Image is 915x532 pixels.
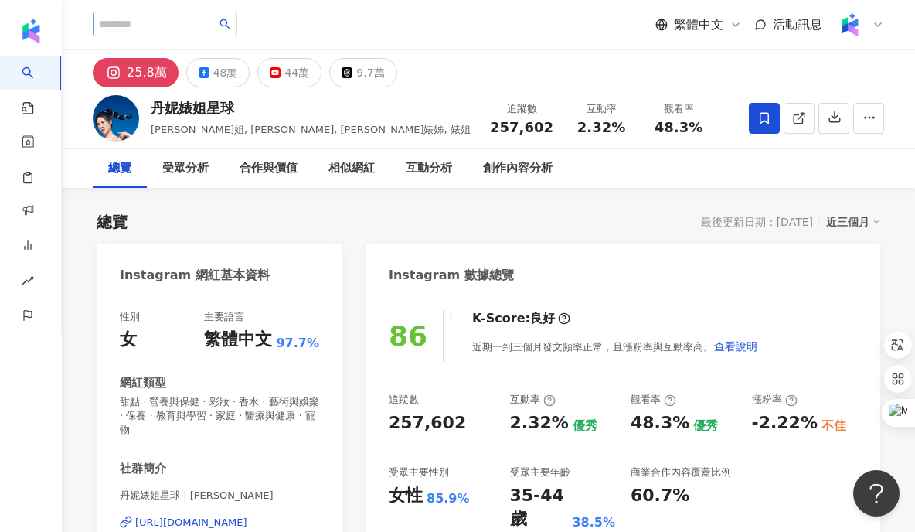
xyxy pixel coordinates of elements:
div: 繁體中文 [204,328,272,352]
div: [URL][DOMAIN_NAME] [135,516,247,530]
span: search [219,19,230,29]
div: 良好 [530,310,555,327]
img: KOL Avatar [93,95,139,142]
div: 48.3% [631,411,689,435]
div: 商業合作內容覆蓋比例 [631,465,731,479]
div: 女性 [389,484,423,508]
div: 最後更新日期：[DATE] [701,216,813,228]
iframe: Help Scout Beacon - Open [853,470,900,517]
div: -2.22% [752,411,818,435]
span: 活動訊息 [773,17,822,32]
button: 9.7萬 [329,58,396,87]
div: 追蹤數 [490,101,553,117]
img: logo icon [19,19,43,43]
div: 漲粉率 [752,393,798,407]
div: 丹妮婊姐星球 [151,98,471,118]
div: 受眾主要年齡 [510,465,570,479]
div: 互動率 [510,393,556,407]
div: 主要語言 [204,310,244,324]
span: 2.32% [577,120,625,135]
div: 受眾主要性別 [389,465,449,479]
div: 不佳 [821,418,846,435]
button: 48萬 [186,58,250,87]
span: [PERSON_NAME]姐, [PERSON_NAME], [PERSON_NAME]婊姊, 婊姐 [151,124,471,135]
div: 網紅類型 [120,375,166,391]
div: 44萬 [284,62,309,84]
div: K-Score : [472,310,570,327]
button: 25.8萬 [93,58,179,87]
span: rise [22,265,34,300]
div: 總覽 [97,211,128,233]
button: 44萬 [257,58,321,87]
div: 近三個月 [826,212,880,232]
div: 觀看率 [649,101,708,117]
div: 25.8萬 [127,62,167,84]
div: 60.7% [631,484,689,508]
div: 女 [120,328,137,352]
div: 近期一到三個月發文頻率正常，且漲粉率與互動率高。 [472,331,758,362]
a: [URL][DOMAIN_NAME] [120,516,319,530]
div: 優秀 [573,418,597,435]
div: 觀看率 [631,393,676,407]
span: 甜點 · 營養與保健 · 彩妝 · 香水 · 藝術與娛樂 · 保養 · 教育與學習 · 家庭 · 醫療與健康 · 寵物 [120,395,319,438]
div: 社群簡介 [120,461,166,477]
span: 查看說明 [714,340,757,353]
img: Kolr%20app%20icon%20%281%29.png [835,10,865,39]
div: 相似網紅 [328,159,375,178]
div: 總覽 [108,159,131,178]
div: 86 [389,320,427,352]
div: 2.32% [510,411,569,435]
div: 受眾分析 [162,159,209,178]
span: 48.3% [655,120,702,135]
div: 性別 [120,310,140,324]
span: 繁體中文 [674,16,723,33]
div: 48萬 [213,62,238,84]
span: 97.7% [276,335,319,352]
div: 合作與價值 [240,159,298,178]
div: 85.9% [427,490,470,507]
div: 257,602 [389,411,466,435]
button: 查看說明 [713,331,758,362]
div: 創作內容分析 [483,159,553,178]
div: 9.7萬 [356,62,384,84]
a: search [22,56,53,116]
div: 互動率 [572,101,631,117]
div: 38.5% [572,514,615,531]
div: 優秀 [693,418,718,435]
div: Instagram 網紅基本資料 [120,267,270,284]
div: 互動分析 [406,159,452,178]
div: 35-44 歲 [510,484,569,532]
div: Instagram 數據總覽 [389,267,514,284]
span: 丹妮婊姐星球 | [PERSON_NAME] [120,489,319,503]
div: 追蹤數 [389,393,419,407]
span: 257,602 [490,119,553,135]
